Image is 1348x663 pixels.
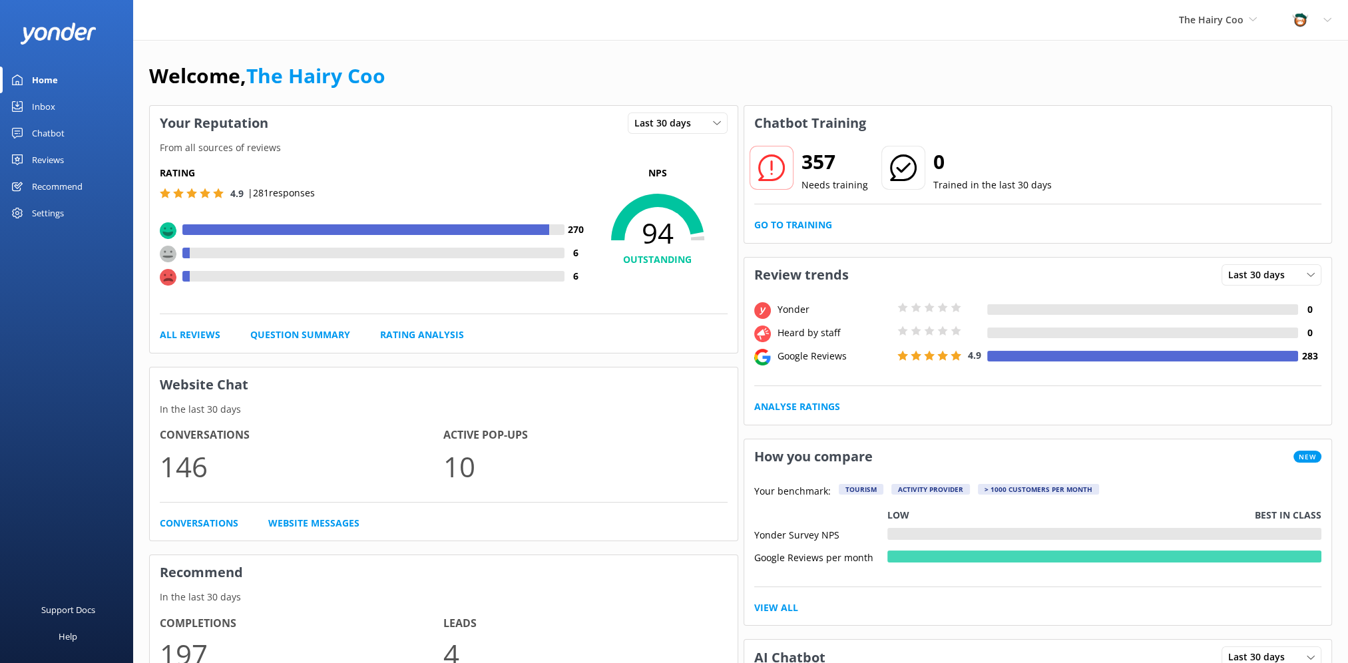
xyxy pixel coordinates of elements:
h5: Rating [160,166,588,180]
h4: Completions [160,615,443,632]
span: 4.9 [230,187,244,200]
p: In the last 30 days [150,590,738,604]
p: NPS [588,166,728,180]
h3: Chatbot Training [744,106,876,140]
p: Trained in the last 30 days [933,178,1052,192]
div: Recommend [32,173,83,200]
div: Google Reviews [774,349,894,363]
div: Tourism [839,484,883,495]
h2: 0 [933,146,1052,178]
p: Your benchmark: [754,484,831,500]
a: Analyse Ratings [754,399,840,414]
span: Last 30 days [1228,268,1293,282]
span: 94 [588,216,728,250]
div: Reviews [32,146,64,173]
h4: 6 [564,246,588,260]
h4: Leads [443,615,727,632]
span: 4.9 [968,349,981,361]
h3: Your Reputation [150,106,278,140]
span: Last 30 days [634,116,699,130]
p: In the last 30 days [150,402,738,417]
p: From all sources of reviews [150,140,738,155]
div: Help [59,623,77,650]
h3: Review trends [744,258,859,292]
div: Yonder Survey NPS [754,528,887,540]
p: 146 [160,444,443,489]
a: All Reviews [160,328,220,342]
h4: Active Pop-ups [443,427,727,444]
a: Go to Training [754,218,832,232]
span: The Hairy Coo [1179,13,1243,26]
div: Yonder [774,302,894,317]
div: Activity Provider [891,484,970,495]
h4: 0 [1298,326,1321,340]
div: Home [32,67,58,93]
h2: 357 [801,146,868,178]
h4: 270 [564,222,588,237]
h4: 283 [1298,349,1321,363]
a: Website Messages [268,516,359,531]
a: View All [754,600,798,615]
div: Settings [32,200,64,226]
h4: Conversations [160,427,443,444]
h1: Welcome, [149,60,385,92]
div: Support Docs [41,596,95,623]
a: Question Summary [250,328,350,342]
h4: 0 [1298,302,1321,317]
span: New [1293,451,1321,463]
p: Best in class [1255,508,1321,523]
a: Rating Analysis [380,328,464,342]
div: > 1000 customers per month [978,484,1099,495]
p: Needs training [801,178,868,192]
p: Low [887,508,909,523]
div: Inbox [32,93,55,120]
a: The Hairy Coo [246,62,385,89]
div: Heard by staff [774,326,894,340]
h4: OUTSTANDING [588,252,728,267]
h3: How you compare [744,439,883,474]
h3: Recommend [150,555,738,590]
p: 10 [443,444,727,489]
img: 457-1738239164.png [1290,10,1310,30]
h4: 6 [564,269,588,284]
div: Chatbot [32,120,65,146]
a: Conversations [160,516,238,531]
div: Google Reviews per month [754,551,887,562]
img: yonder-white-logo.png [20,23,97,45]
p: | 281 responses [248,186,315,200]
h3: Website Chat [150,367,738,402]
